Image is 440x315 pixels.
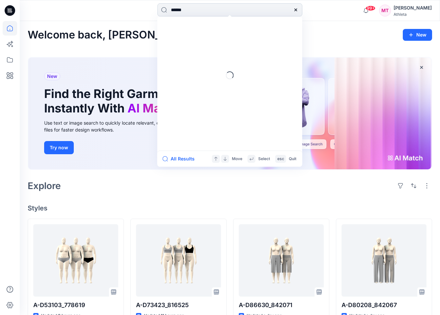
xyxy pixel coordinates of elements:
[136,301,221,310] p: A-D73423_816525
[403,29,432,41] button: New
[342,224,426,297] a: A-D80208_842067
[239,301,324,310] p: A-D86630_842071
[44,119,192,133] div: Use text or image search to quickly locate relevant, editable .bw files for faster design workflows.
[394,12,432,17] div: Athleta
[394,4,432,12] div: [PERSON_NAME]
[28,181,61,191] h2: Explore
[33,224,118,297] a: A-D53103_778619
[127,101,179,115] span: AI Match
[289,156,296,162] p: Quit
[44,87,182,115] h1: Find the Right Garment Instantly With
[342,301,426,310] p: A-D80208_842067
[44,141,74,154] button: Try now
[28,204,432,212] h4: Styles
[33,301,118,310] p: A-D53103_778619
[232,156,242,162] p: Move
[239,224,324,297] a: A-D86630_842071
[258,156,270,162] p: Select
[163,155,199,163] button: All Results
[277,156,284,162] p: esc
[28,29,196,41] h2: Welcome back, [PERSON_NAME]
[379,5,391,16] div: MT
[47,72,57,80] span: New
[136,224,221,297] a: A-D73423_816525
[366,6,375,11] span: 99+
